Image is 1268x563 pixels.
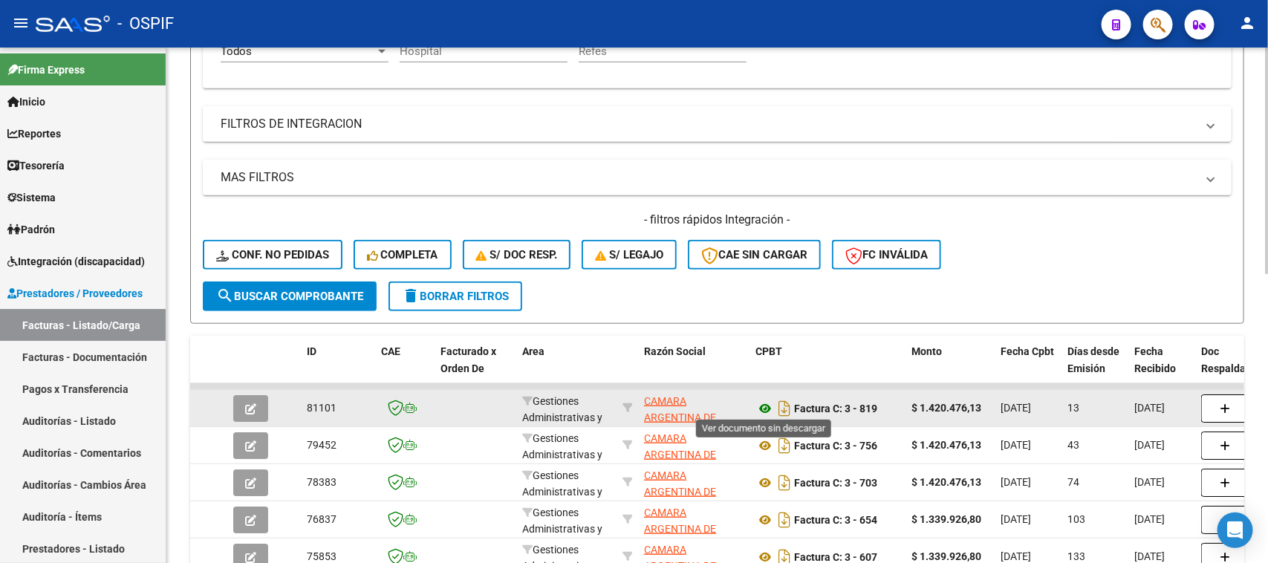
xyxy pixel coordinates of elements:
span: CPBT [755,345,782,357]
mat-icon: delete [402,287,420,305]
i: Descargar documento [775,397,794,420]
strong: Factura C: 3 - 756 [794,440,877,452]
span: 81101 [307,402,336,414]
span: Todos [221,45,252,58]
i: Descargar documento [775,434,794,458]
div: 30716109972 [644,467,744,498]
span: CAE SIN CARGAR [701,248,807,261]
datatable-header-cell: Fecha Cpbt [995,336,1061,401]
span: [DATE] [1001,476,1031,488]
button: Borrar Filtros [388,281,522,311]
datatable-header-cell: Monto [906,336,995,401]
h4: - filtros rápidos Integración - [203,212,1232,228]
span: Gestiones Administrativas y Otros [522,432,602,478]
datatable-header-cell: CAE [375,336,435,401]
button: CAE SIN CARGAR [688,240,821,270]
mat-expansion-panel-header: MAS FILTROS [203,160,1232,195]
strong: Factura C: 3 - 703 [794,477,877,489]
span: Razón Social [644,345,706,357]
span: Firma Express [7,62,85,78]
span: [DATE] [1134,439,1165,451]
span: Conf. no pedidas [216,248,329,261]
datatable-header-cell: Razón Social [638,336,750,401]
strong: $ 1.339.926,80 [911,513,981,525]
span: Gestiones Administrativas y Otros [522,507,602,553]
span: [DATE] [1001,550,1031,562]
button: S/ Doc Resp. [463,240,571,270]
span: 133 [1067,550,1085,562]
strong: $ 1.420.476,13 [911,402,981,414]
mat-panel-title: FILTROS DE INTEGRACION [221,116,1196,132]
mat-expansion-panel-header: FILTROS DE INTEGRACION [203,106,1232,142]
strong: Factura C: 3 - 819 [794,403,877,414]
datatable-header-cell: CPBT [750,336,906,401]
span: Doc Respaldatoria [1201,345,1268,374]
strong: $ 1.339.926,80 [911,550,981,562]
datatable-header-cell: Area [516,336,617,401]
button: Completa [354,240,452,270]
span: FC Inválida [845,248,928,261]
span: Prestadores / Proveedores [7,285,143,302]
mat-icon: search [216,287,234,305]
span: [DATE] [1134,513,1165,525]
span: Completa [367,248,438,261]
span: [DATE] [1001,439,1031,451]
span: [DATE] [1134,550,1165,562]
span: CAMARA ARGENTINA DE DESARROLLADORES DE SOFTWARE INDEPENDIENTES [644,432,741,512]
span: Sistema [7,189,56,206]
span: Inicio [7,94,45,110]
div: 30716109972 [644,430,744,461]
button: Conf. no pedidas [203,240,342,270]
span: CAE [381,345,400,357]
span: [DATE] [1134,476,1165,488]
span: Buscar Comprobante [216,290,363,303]
span: 78383 [307,476,336,488]
span: Fecha Recibido [1134,345,1176,374]
mat-icon: person [1238,14,1256,32]
div: 30716109972 [644,393,744,424]
span: 79452 [307,439,336,451]
span: Monto [911,345,942,357]
span: 76837 [307,513,336,525]
span: 74 [1067,476,1079,488]
span: Gestiones Administrativas y Otros [522,469,602,515]
i: Descargar documento [775,471,794,495]
strong: $ 1.420.476,13 [911,476,981,488]
span: S/ Doc Resp. [476,248,558,261]
strong: Factura C: 3 - 607 [794,551,877,563]
span: Gestiones Administrativas y Otros [522,395,602,441]
button: FC Inválida [832,240,941,270]
span: Reportes [7,126,61,142]
span: 43 [1067,439,1079,451]
mat-panel-title: MAS FILTROS [221,169,1196,186]
span: Días desde Emisión [1067,345,1119,374]
datatable-header-cell: Facturado x Orden De [435,336,516,401]
span: ID [307,345,316,357]
span: S/ legajo [595,248,663,261]
strong: $ 1.420.476,13 [911,439,981,451]
strong: Factura C: 3 - 654 [794,514,877,526]
span: Area [522,345,544,357]
div: Open Intercom Messenger [1217,512,1253,548]
button: Buscar Comprobante [203,281,377,311]
span: - OSPIF [117,7,174,40]
button: S/ legajo [582,240,677,270]
span: 13 [1067,402,1079,414]
span: Fecha Cpbt [1001,345,1054,357]
datatable-header-cell: ID [301,336,375,401]
span: [DATE] [1134,402,1165,414]
span: Facturado x Orden De [440,345,496,374]
i: Descargar documento [775,508,794,532]
datatable-header-cell: Fecha Recibido [1128,336,1195,401]
span: Integración (discapacidad) [7,253,145,270]
span: 75853 [307,550,336,562]
span: CAMARA ARGENTINA DE DESARROLLADORES DE SOFTWARE INDEPENDIENTES [644,469,741,549]
datatable-header-cell: Días desde Emisión [1061,336,1128,401]
span: 103 [1067,513,1085,525]
div: 30716109972 [644,504,744,536]
span: Padrón [7,221,55,238]
span: CAMARA ARGENTINA DE DESARROLLADORES DE SOFTWARE INDEPENDIENTES [644,395,741,475]
mat-icon: menu [12,14,30,32]
span: [DATE] [1001,402,1031,414]
span: Tesorería [7,157,65,174]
